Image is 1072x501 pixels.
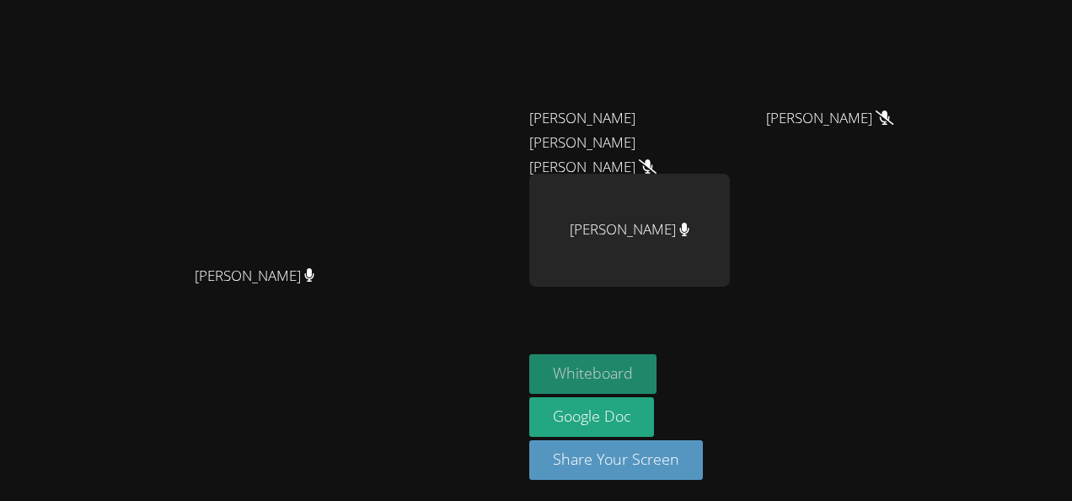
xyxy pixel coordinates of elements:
span: [PERSON_NAME] [766,106,893,131]
span: [PERSON_NAME] [195,264,315,288]
span: [PERSON_NAME] [PERSON_NAME] [PERSON_NAME] [529,106,716,180]
a: Google Doc [529,397,654,437]
div: [PERSON_NAME] [529,174,730,287]
button: Whiteboard [529,354,657,394]
button: Share Your Screen [529,440,703,480]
